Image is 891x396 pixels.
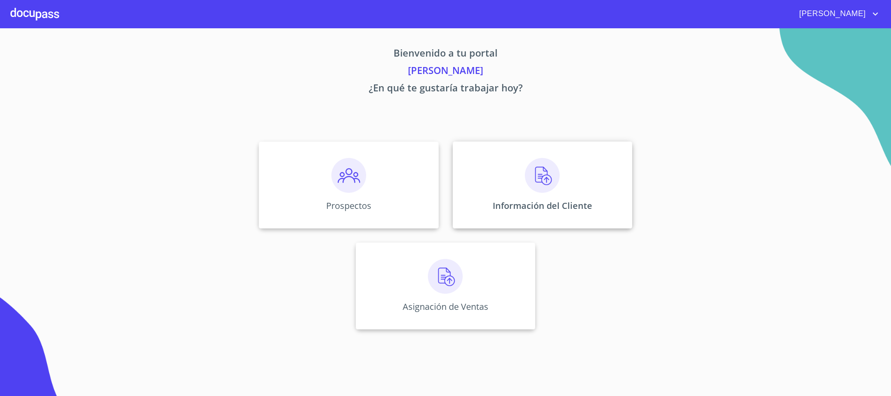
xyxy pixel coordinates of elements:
p: Información del Cliente [493,200,592,211]
img: carga.png [428,259,463,294]
p: [PERSON_NAME] [178,63,714,81]
p: Asignación de Ventas [403,301,488,312]
span: [PERSON_NAME] [793,7,870,21]
img: prospectos.png [331,158,366,193]
p: Prospectos [326,200,371,211]
button: account of current user [793,7,881,21]
p: Bienvenido a tu portal [178,46,714,63]
img: carga.png [525,158,560,193]
p: ¿En qué te gustaría trabajar hoy? [178,81,714,98]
